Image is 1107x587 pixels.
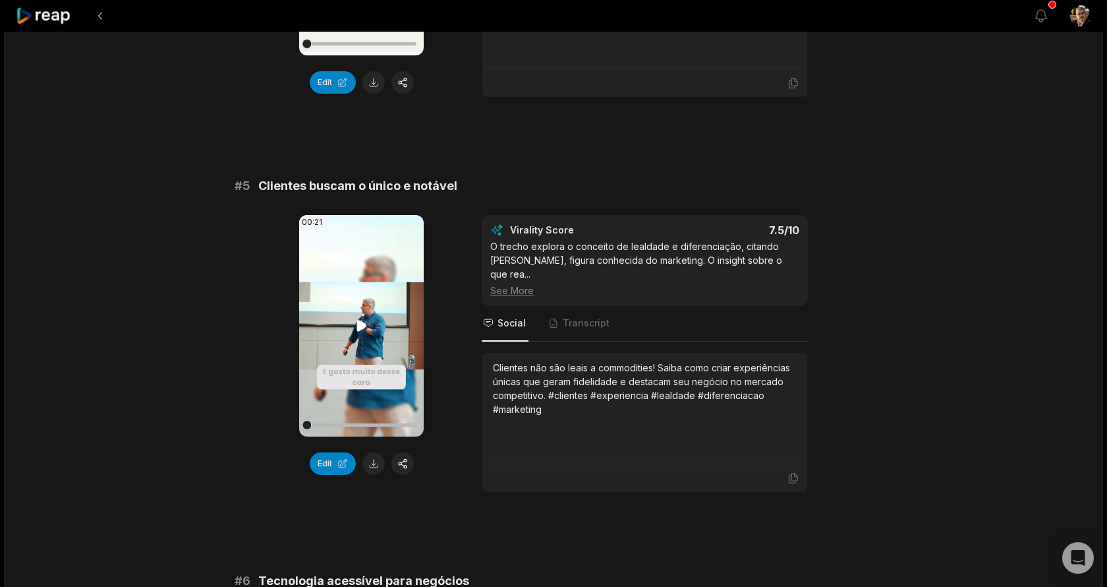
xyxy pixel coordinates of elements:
span: Transcript [563,317,610,330]
div: Virality Score [510,224,652,237]
video: Your browser does not support mp4 format. [299,215,424,437]
div: Clientes não são leais a commodities! Saiba como criar experiências únicas que geram fidelidade e... [493,361,797,416]
div: See More [490,284,799,297]
nav: Tabs [482,306,808,342]
span: Social [497,317,526,330]
button: Edit [310,452,356,475]
div: 7.5 /10 [658,224,800,237]
span: Clientes buscam o único e notável [258,177,457,195]
div: Open Intercom Messenger [1062,542,1094,574]
div: O trecho explora o conceito de lealdade e diferenciação, citando [PERSON_NAME], figura conhecida ... [490,239,799,297]
button: Edit [310,71,356,94]
span: # 5 [235,177,250,195]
